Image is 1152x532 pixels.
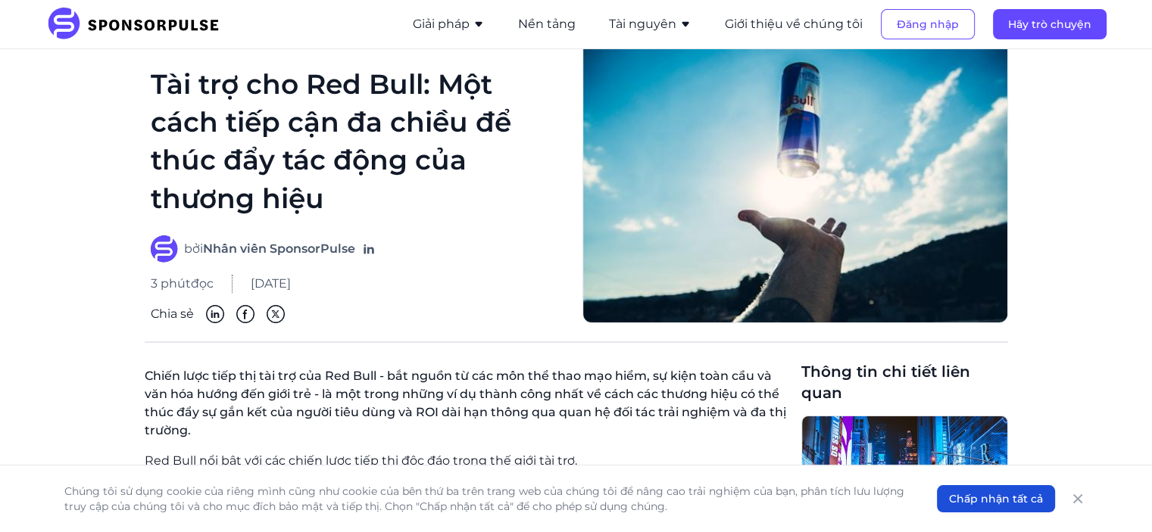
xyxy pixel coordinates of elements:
[937,485,1055,512] button: Chấp nhận tất cả
[801,362,970,402] font: Thông tin chi tiết liên quan
[161,276,191,291] font: phút
[1008,17,1091,31] font: Hãy trò chuyện
[206,305,224,323] img: Linkedin
[184,241,203,256] font: bởi
[151,276,158,291] font: 3
[151,306,194,321] font: Chia sẻ
[46,8,230,41] img: SponsorPulse
[881,9,975,39] button: Đăng nhập
[145,369,786,437] font: Chiến lược tiếp thị tài trợ của Red Bull - bắt nguồn từ các môn thể thao mạo hiểm, sự kiện toàn c...
[993,9,1107,39] button: Hãy trò chuyện
[725,15,863,33] button: Giới thiệu về chúng tôi
[609,15,692,33] button: Tài nguyên
[203,241,355,256] font: Nhân viên SponsorPulse
[725,17,863,31] a: Giới thiệu về chúng tôi
[413,17,470,31] font: Giải pháp
[518,17,576,31] a: Nền tảng
[64,484,904,513] font: Chúng tôi sử dụng cookie của riêng mình cũng như cookie của bên thứ ba trên trang web của chúng t...
[267,305,285,323] img: Twitter
[582,23,1008,324] img: Ảnh của Luis Domínguez, lịch sự của Bapt
[1076,459,1152,532] iframe: Tiện ích trò chuyện
[151,235,178,263] img: Nhân viên SponsorPulse
[881,17,975,31] a: Đăng nhập
[191,276,214,291] font: đọc
[236,305,254,323] img: Facebook
[949,492,1043,506] font: Chấp nhận tất cả
[993,17,1107,31] a: Hãy trò chuyện
[413,15,485,33] button: Giải pháp
[1067,488,1088,509] button: Đóng
[251,276,291,291] font: [DATE]
[361,241,376,257] a: Theo dõi trên LinkedIn
[609,17,676,31] font: Tài nguyên
[151,67,511,215] font: Tài trợ cho Red Bull: Một cách tiếp cận đa chiều để thúc đẩy tác động của thương hiệu
[897,17,959,31] font: Đăng nhập
[518,15,576,33] button: Nền tảng
[145,453,577,468] font: Red Bull nổi bật với các chiến lược tiếp thị độc đáo trong thế giới tài trợ.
